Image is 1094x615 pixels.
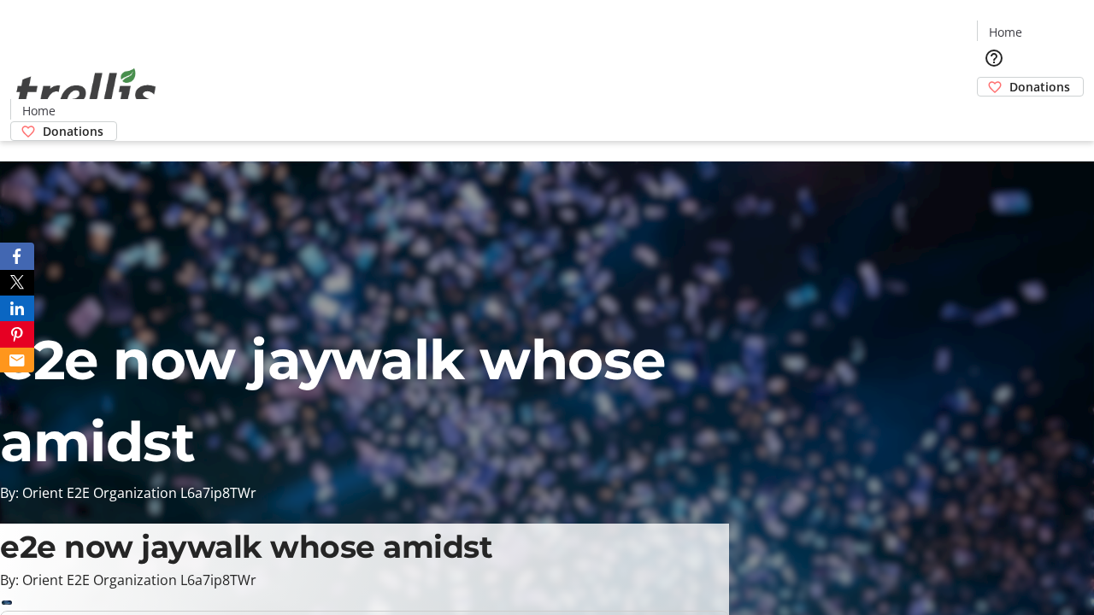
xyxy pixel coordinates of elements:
span: Donations [43,122,103,140]
span: Home [989,23,1022,41]
span: Home [22,102,56,120]
a: Donations [977,77,1084,97]
a: Home [978,23,1032,41]
img: Orient E2E Organization L6a7ip8TWr's Logo [10,50,162,135]
span: Donations [1009,78,1070,96]
a: Home [11,102,66,120]
button: Help [977,41,1011,75]
a: Donations [10,121,117,141]
button: Cart [977,97,1011,131]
